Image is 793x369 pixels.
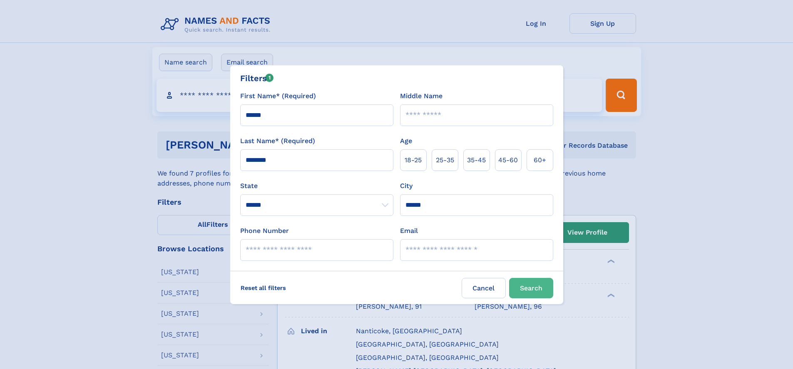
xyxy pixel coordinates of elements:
[534,155,546,165] span: 60+
[436,155,454,165] span: 25‑35
[240,226,289,236] label: Phone Number
[235,278,291,298] label: Reset all filters
[462,278,506,298] label: Cancel
[467,155,486,165] span: 35‑45
[498,155,518,165] span: 45‑60
[240,136,315,146] label: Last Name* (Required)
[509,278,553,298] button: Search
[240,91,316,101] label: First Name* (Required)
[400,181,413,191] label: City
[405,155,422,165] span: 18‑25
[400,136,412,146] label: Age
[240,181,393,191] label: State
[400,226,418,236] label: Email
[400,91,442,101] label: Middle Name
[240,72,274,84] div: Filters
